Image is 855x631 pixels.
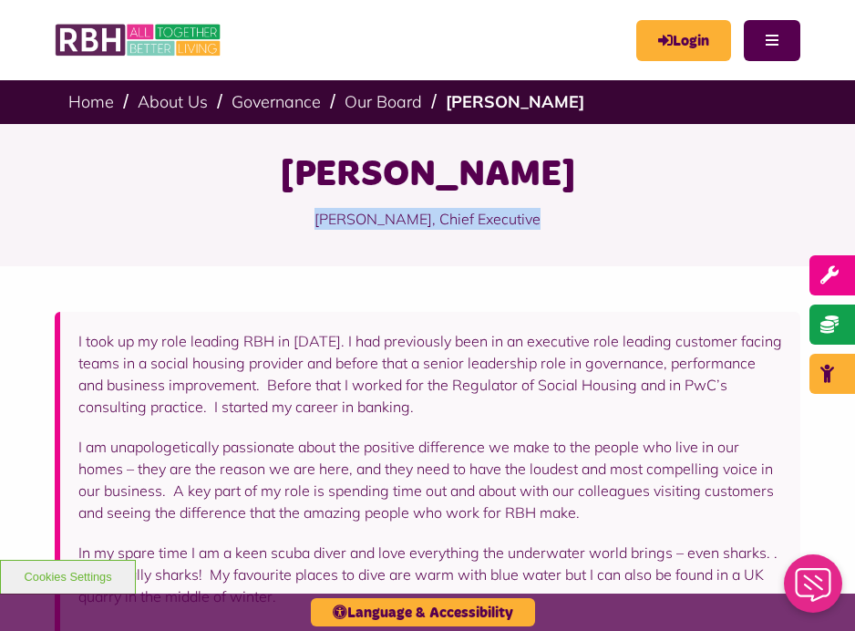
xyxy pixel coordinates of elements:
a: MyRBH [636,20,731,61]
a: About Us [138,91,208,112]
iframe: Netcall Web Assistant for live chat [773,549,855,631]
a: Governance [232,91,321,112]
h1: [PERSON_NAME] [23,151,832,199]
button: Language & Accessibility [311,598,535,626]
img: RBH [55,18,223,62]
a: Our Board [345,91,422,112]
p: [PERSON_NAME], Chief Executive [23,199,832,239]
a: Home [68,91,114,112]
p: In my spare time I am a keen scuba diver and love everything the underwater world brings – even s... [78,542,782,607]
button: Navigation [744,20,800,61]
a: [PERSON_NAME] [446,91,584,112]
p: I took up my role leading RBH in [DATE]. I had previously been in an executive role leading custo... [78,330,782,418]
p: I am unapologetically passionate about the positive difference we make to the people who live in ... [78,436,782,523]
